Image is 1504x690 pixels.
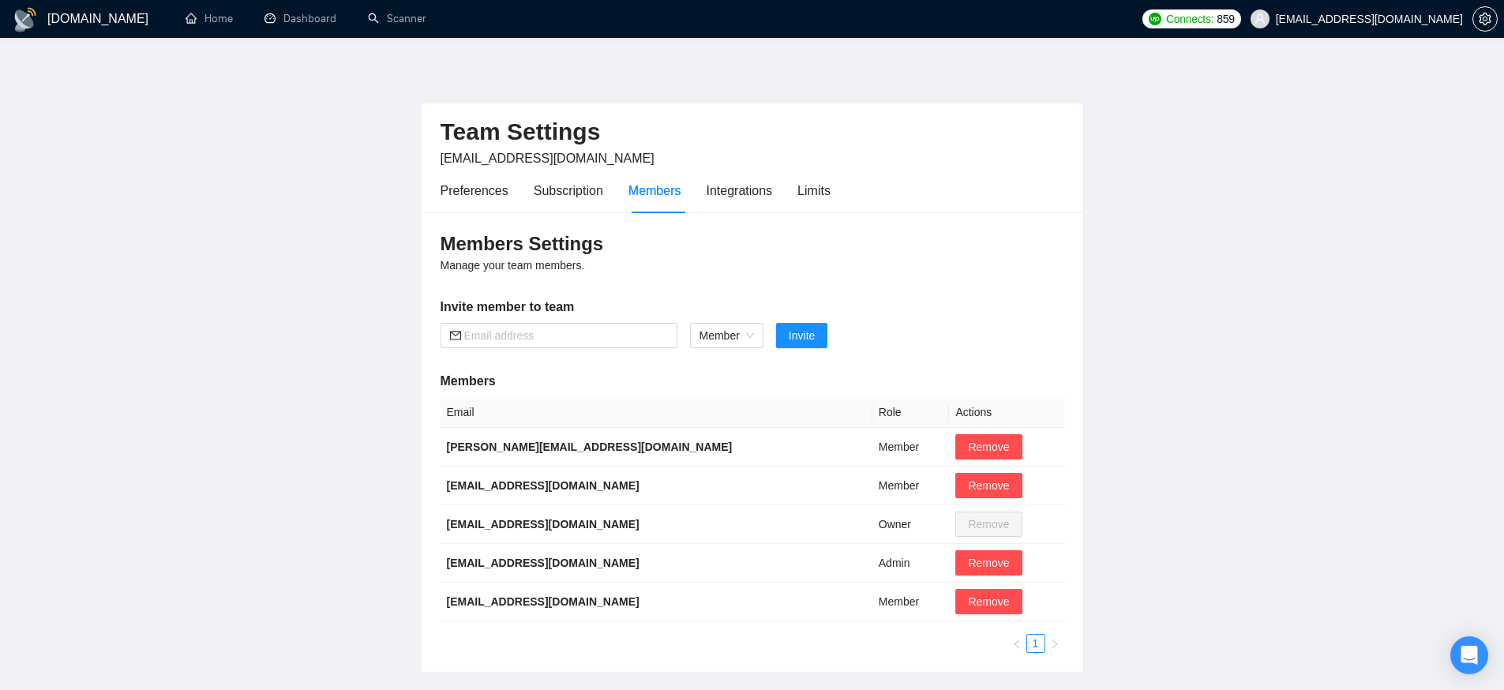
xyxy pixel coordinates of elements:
th: Email [441,397,872,428]
h5: Members [441,372,1064,391]
span: user [1255,13,1266,24]
li: 1 [1026,634,1045,653]
span: setting [1473,13,1497,25]
th: Actions [949,397,1063,428]
div: Limits [797,181,831,201]
button: Remove [955,589,1022,614]
span: Remove [968,438,1009,456]
button: Remove [955,473,1022,498]
b: [EMAIL_ADDRESS][DOMAIN_NAME] [447,557,639,569]
input: Email address [464,327,668,344]
span: mail [450,330,461,341]
a: dashboardDashboard [264,12,336,25]
span: [EMAIL_ADDRESS][DOMAIN_NAME] [441,152,654,165]
td: Owner [872,505,950,544]
div: Members [628,181,681,201]
b: [EMAIL_ADDRESS][DOMAIN_NAME] [447,479,639,492]
div: Preferences [441,181,508,201]
span: Remove [968,477,1009,494]
span: Remove [968,593,1009,610]
button: Remove [955,550,1022,576]
span: Manage your team members. [441,259,585,272]
span: 859 [1217,10,1234,28]
h2: Team Settings [441,116,1064,148]
button: Invite [776,323,827,348]
td: Member [872,467,950,505]
button: left [1007,634,1026,653]
img: upwork-logo.png [1149,13,1161,25]
span: Member [699,324,754,347]
button: Remove [955,434,1022,459]
div: Open Intercom Messenger [1450,636,1488,674]
a: homeHome [186,12,233,25]
button: right [1045,634,1064,653]
td: Member [872,583,950,621]
td: Member [872,428,950,467]
td: Admin [872,544,950,583]
b: [PERSON_NAME][EMAIL_ADDRESS][DOMAIN_NAME] [447,441,733,453]
a: 1 [1027,635,1045,652]
span: Connects: [1166,10,1213,28]
b: [EMAIL_ADDRESS][DOMAIN_NAME] [447,518,639,531]
span: left [1012,639,1022,649]
h5: Invite member to team [441,298,1064,317]
button: setting [1472,6,1498,32]
span: Remove [968,554,1009,572]
li: Next Page [1045,634,1064,653]
a: searchScanner [368,12,426,25]
div: Subscription [534,181,603,201]
h3: Members Settings [441,231,1064,257]
span: Invite [789,327,815,344]
span: right [1050,639,1060,649]
li: Previous Page [1007,634,1026,653]
th: Role [872,397,950,428]
b: [EMAIL_ADDRESS][DOMAIN_NAME] [447,595,639,608]
div: Integrations [707,181,773,201]
img: logo [13,7,38,32]
a: setting [1472,13,1498,25]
